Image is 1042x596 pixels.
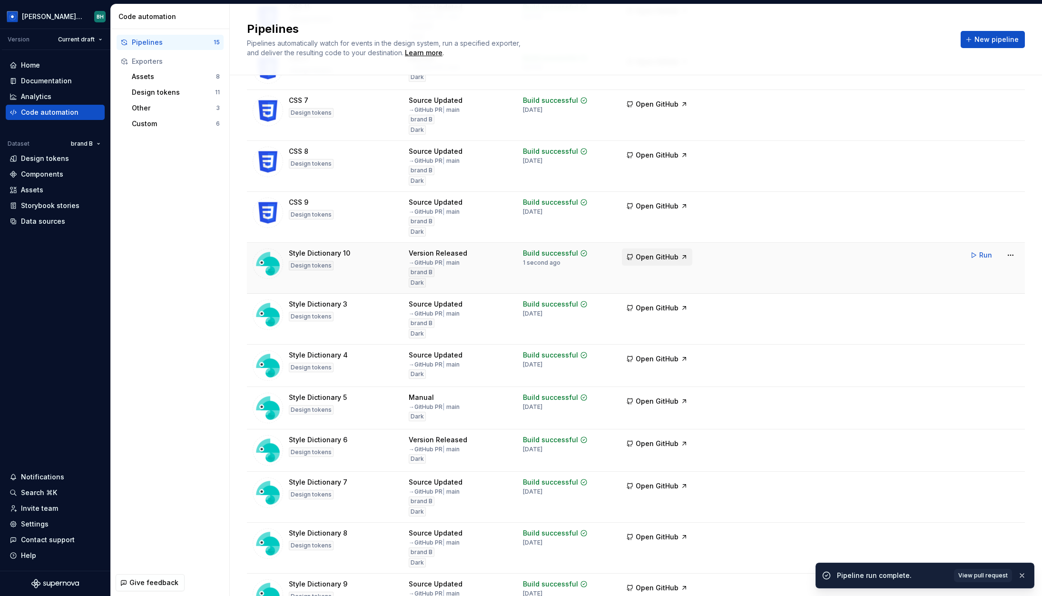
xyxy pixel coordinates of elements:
[442,259,445,266] span: |
[289,528,347,538] div: Style Dictionary 8
[409,454,426,464] div: Dark
[523,446,542,453] div: [DATE]
[409,299,462,309] div: Source Updated
[442,403,445,410] span: |
[132,103,216,113] div: Other
[6,214,105,229] a: Data sources
[622,534,692,542] a: Open GitHub
[6,198,105,213] a: Storybook stories
[21,519,49,529] div: Settings
[128,85,224,100] button: Design tokens11
[216,120,220,128] div: 6
[622,441,692,449] a: Open GitHub
[979,250,992,260] span: Run
[958,572,1008,579] span: View pull request
[409,329,426,338] div: Dark
[21,108,79,117] div: Code automation
[21,154,69,163] div: Design tokens
[622,299,692,317] button: Open GitHub
[21,488,57,497] div: Search ⌘K
[21,504,58,513] div: Invite team
[289,261,334,270] div: Design tokens
[128,116,224,131] a: Custom6
[6,517,105,532] a: Settings
[7,11,18,22] img: 049812b6-2877-400d-9dc9-987621144c16.png
[409,446,460,453] div: → GitHub PR main
[289,198,308,207] div: CSS 9
[289,579,347,589] div: Style Dictionary 9
[409,259,460,267] div: → GitHub PR main
[132,72,216,81] div: Assets
[409,72,426,82] div: Dark
[118,12,226,21] div: Code automation
[54,33,107,46] button: Current draft
[21,169,63,179] div: Components
[442,106,445,113] span: |
[523,361,542,368] div: [DATE]
[442,157,445,164] span: |
[409,157,460,165] div: → GitHub PR main
[409,579,462,589] div: Source Updated
[21,535,75,545] div: Contact support
[636,397,678,406] span: Open GitHub
[409,125,426,135] div: Dark
[289,541,334,550] div: Design tokens
[21,472,64,482] div: Notifications
[6,73,105,89] a: Documentation
[289,108,334,118] div: Design tokens
[6,105,105,120] a: Code automation
[409,96,462,105] div: Source Updated
[289,435,347,445] div: Style Dictionary 6
[954,569,1012,582] a: View pull request
[247,39,522,57] span: Pipelines automatically watch for events in the design system, run a specified exporter, and deli...
[523,350,578,360] div: Build successful
[8,36,29,43] div: Version
[622,101,692,109] a: Open GitHub
[409,361,460,368] div: → GitHub PR main
[289,210,334,219] div: Design tokens
[837,571,948,580] div: Pipeline run complete.
[523,147,578,156] div: Build successful
[622,483,692,491] a: Open GitHub
[409,147,462,156] div: Source Updated
[622,96,692,113] button: Open GitHub
[6,469,105,485] button: Notifications
[523,198,578,207] div: Build successful
[409,268,434,277] div: brand B
[129,578,178,587] span: Give feedback
[117,35,224,50] button: Pipelines15
[31,579,79,588] a: Supernova Logo
[6,485,105,500] button: Search ⌘K
[409,198,462,207] div: Source Updated
[215,89,220,96] div: 11
[247,21,949,37] h2: Pipelines
[403,50,444,57] span: .
[6,151,105,166] a: Design tokens
[442,488,445,495] span: |
[6,58,105,73] a: Home
[216,104,220,112] div: 3
[965,247,998,264] button: Run
[214,39,220,46] div: 15
[442,208,445,215] span: |
[6,501,105,516] a: Invite team
[289,248,350,258] div: Style Dictionary 10
[622,585,692,593] a: Open GitHub
[442,361,445,368] span: |
[128,69,224,84] button: Assets8
[622,356,692,364] a: Open GitHub
[132,38,214,47] div: Pipelines
[974,35,1019,44] span: New pipeline
[289,159,334,169] div: Design tokens
[216,73,220,80] div: 8
[409,393,434,402] div: Manual
[116,574,185,591] button: Give feedback
[289,490,334,499] div: Design tokens
[622,435,692,452] button: Open GitHub
[409,310,460,318] div: → GitHub PR main
[132,57,220,66] div: Exporters
[409,369,426,379] div: Dark
[636,150,678,160] span: Open GitHub
[289,447,334,457] div: Design tokens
